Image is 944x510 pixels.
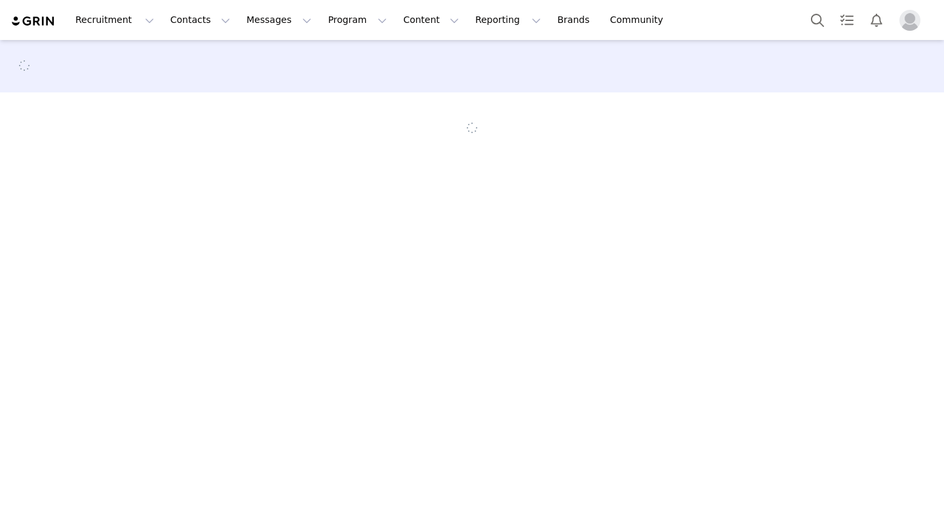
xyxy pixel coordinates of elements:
a: Tasks [833,5,861,35]
button: Notifications [862,5,891,35]
button: Content [395,5,467,35]
a: Community [602,5,677,35]
img: placeholder-profile.jpg [899,10,920,31]
button: Reporting [467,5,549,35]
button: Search [803,5,832,35]
button: Program [320,5,395,35]
button: Messages [239,5,319,35]
button: Recruitment [68,5,162,35]
a: Brands [549,5,601,35]
img: grin logo [10,15,56,28]
button: Profile [892,10,934,31]
button: Contacts [163,5,238,35]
